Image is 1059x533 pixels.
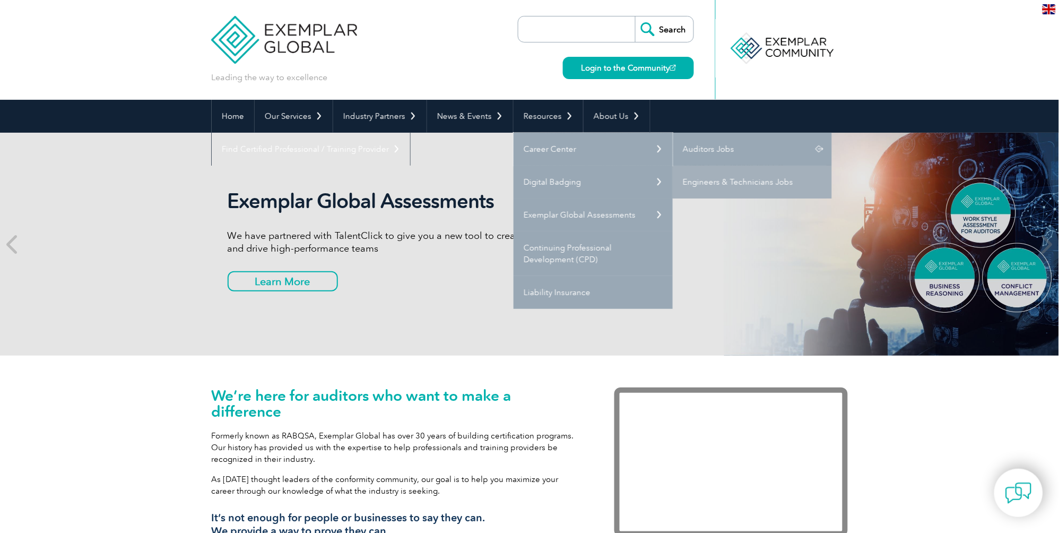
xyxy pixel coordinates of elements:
a: Continuing Professional Development (CPD) [514,231,673,276]
a: Exemplar Global Assessments [514,199,673,231]
p: We have partnered with TalentClick to give you a new tool to create and drive high-performance teams [228,229,530,255]
p: As [DATE] thought leaders of the conformity community, our goal is to help you maximize your care... [211,474,583,497]
a: Learn More [228,271,338,291]
a: Liability Insurance [514,276,673,309]
a: About Us [584,100,650,133]
img: contact-chat.png [1005,480,1032,506]
a: Auditors Jobs [673,133,832,166]
p: Formerly known as RABQSA, Exemplar Global has over 30 years of building certification programs. O... [211,430,583,465]
a: Resources [514,100,583,133]
img: en [1043,4,1056,14]
a: Industry Partners [333,100,427,133]
a: Our Services [255,100,333,133]
h1: We’re here for auditors who want to make a difference [211,388,583,419]
a: Login to the Community [563,57,694,79]
p: Leading the way to excellence [211,72,327,83]
input: Search [635,16,693,42]
img: open_square.png [670,65,676,71]
h2: Exemplar Global Assessments [228,189,530,213]
a: Career Center [514,133,673,166]
a: Digital Badging [514,166,673,199]
a: Engineers & Technicians Jobs [673,166,832,199]
a: Home [212,100,254,133]
a: Find Certified Professional / Training Provider [212,133,410,166]
a: News & Events [427,100,513,133]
